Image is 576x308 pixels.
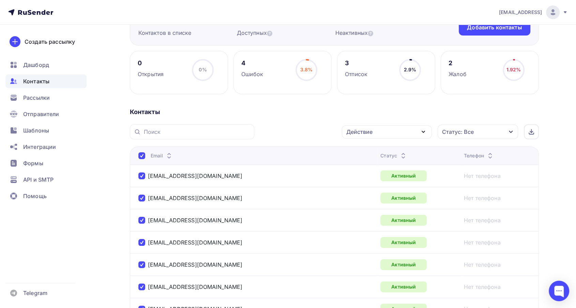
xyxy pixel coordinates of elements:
[23,159,43,167] span: Формы
[464,152,494,159] div: Телефон
[237,29,335,37] div: Доступных
[380,152,407,159] div: Статус
[23,94,50,102] span: Рассылки
[464,172,501,180] a: Нет телефона
[380,237,427,248] div: Активный
[148,261,243,268] a: [EMAIL_ADDRESS][DOMAIN_NAME]
[5,74,87,88] a: Контакты
[23,176,54,184] span: API и SMTP
[5,91,87,104] a: Рассылки
[148,283,243,290] a: [EMAIL_ADDRESS][DOMAIN_NAME]
[144,128,250,136] input: Поиск
[464,261,501,269] a: Нет телефона
[23,61,49,69] span: Дашборд
[345,70,367,78] div: Отписок
[499,5,568,19] a: [EMAIL_ADDRESS]
[138,59,164,67] div: 0
[148,195,243,201] a: [EMAIL_ADDRESS][DOMAIN_NAME]
[5,124,87,137] a: Шаблоны
[138,70,164,78] div: Открытия
[499,9,542,16] span: [EMAIL_ADDRESS]
[380,215,427,226] div: Активный
[23,143,56,151] span: Интеграции
[464,238,501,247] a: Нет телефона
[342,125,432,139] button: Действие
[335,29,434,37] div: Неактивных
[23,126,49,135] span: Шаблоны
[449,59,467,67] div: 2
[380,281,427,292] div: Активный
[380,259,427,270] div: Активный
[148,172,243,179] a: [EMAIL_ADDRESS][DOMAIN_NAME]
[138,29,237,37] div: Контактов в списке
[23,110,59,118] span: Отправители
[506,67,521,72] span: 1.92%
[5,58,87,72] a: Дашборд
[449,70,467,78] div: Жалоб
[467,24,522,31] div: Добавить контакты
[148,239,243,246] a: [EMAIL_ADDRESS][DOMAIN_NAME]
[464,216,501,224] a: Нет телефона
[464,283,501,291] a: Нет телефона
[5,156,87,170] a: Формы
[380,170,427,181] div: Активный
[151,152,173,159] div: Email
[23,289,47,297] span: Telegram
[241,70,263,78] div: Ошибок
[442,128,474,136] div: Статус: Все
[464,194,501,202] a: Нет телефона
[130,108,539,116] div: Контакты
[437,124,518,139] button: Статус: Все
[380,193,427,204] div: Активный
[23,192,47,200] span: Помощь
[241,59,263,67] div: 4
[300,67,313,72] span: 3.8%
[23,77,49,85] span: Контакты
[148,217,243,224] a: [EMAIL_ADDRESS][DOMAIN_NAME]
[404,67,416,72] span: 2.9%
[25,38,75,46] div: Создать рассылку
[5,107,87,121] a: Отправители
[199,67,207,72] span: 0%
[346,128,373,136] div: Действие
[345,59,367,67] div: 3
